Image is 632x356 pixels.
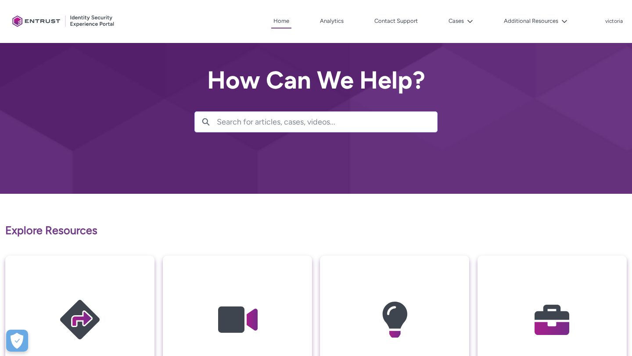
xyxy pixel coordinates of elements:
[6,330,28,352] div: Cookie Preferences
[605,16,623,25] button: User Profile victoria
[271,14,291,28] a: Home
[605,18,623,25] p: victoria
[217,112,437,132] input: Search for articles, cases, videos...
[446,14,475,28] button: Cases
[195,112,217,132] button: Search
[194,67,438,94] h2: How Can We Help?
[6,330,28,352] button: Open Preferences
[502,14,570,28] button: Additional Resources
[318,14,346,28] a: Analytics, opens in new tab
[372,14,420,28] a: Contact Support
[5,222,627,239] p: Explore Resources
